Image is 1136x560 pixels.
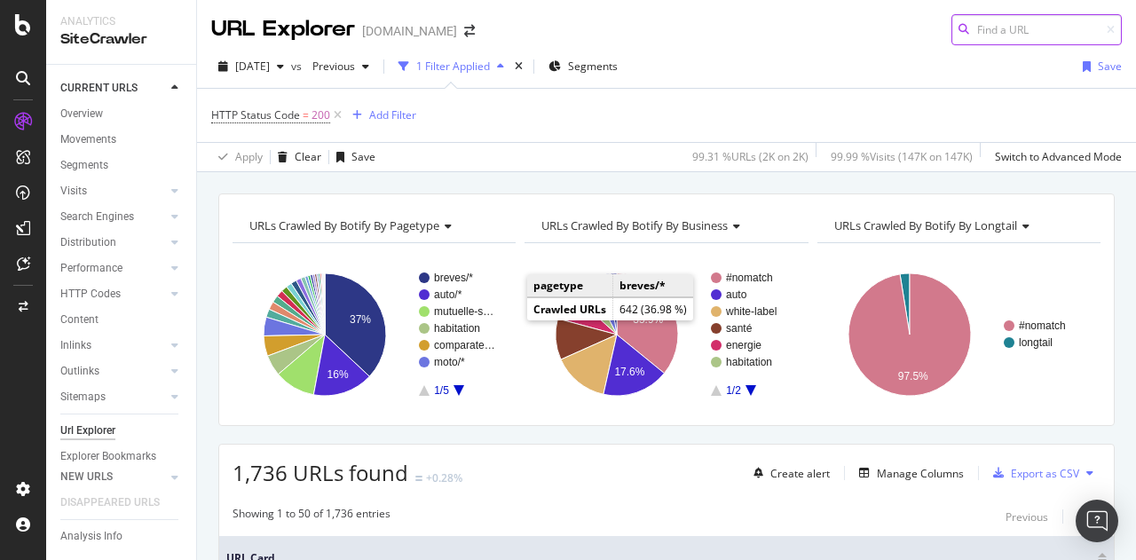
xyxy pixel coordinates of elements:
svg: A chart. [817,257,1096,412]
span: HTTP Status Code [211,107,300,122]
text: 1/2 [726,384,741,397]
span: 1,736 URLs found [233,458,408,487]
div: Export as CSV [1011,466,1079,481]
button: Manage Columns [852,462,964,484]
text: 37% [350,313,371,326]
h4: URLs Crawled By Botify By longtail [831,211,1085,240]
div: times [511,58,526,75]
button: Switch to Advanced Mode [988,143,1122,171]
h4: URLs Crawled By Botify By business [538,211,792,240]
div: +0.28% [426,470,462,485]
div: Previous [1006,509,1048,525]
div: CURRENT URLS [60,79,138,98]
div: Explorer Bookmarks [60,447,156,466]
text: 16% [327,368,349,381]
div: Segments [60,156,108,175]
span: 200 [312,103,330,128]
div: Performance [60,259,122,278]
div: SiteCrawler [60,29,182,50]
button: Add Filter [345,105,416,126]
button: Save [329,143,375,171]
a: Visits [60,182,166,201]
a: Overview [60,105,184,123]
div: DISAPPEARED URLS [60,493,160,512]
div: Analytics [60,14,182,29]
div: Sitemaps [60,388,106,406]
text: longtail [1019,336,1053,349]
span: URLs Crawled By Botify By longtail [834,217,1017,233]
div: Url Explorer [60,422,115,440]
div: Add Filter [369,107,416,122]
button: Previous [1006,506,1048,527]
text: moto/* [434,356,465,368]
span: 2025 Sep. 1st [235,59,270,74]
img: Equal [415,476,422,481]
a: CURRENT URLS [60,79,166,98]
a: Search Engines [60,208,166,226]
div: 99.31 % URLs ( 2K on 2K ) [692,149,809,164]
svg: A chart. [525,257,803,412]
a: Inlinks [60,336,166,355]
div: Apply [235,149,263,164]
text: auto [726,288,747,301]
button: Segments [541,52,625,81]
text: auto/* [434,288,462,301]
div: Outlinks [60,362,99,381]
div: Create alert [770,466,830,481]
div: Analysis Info [60,527,122,546]
a: Explorer Bookmarks [60,447,184,466]
a: Sitemaps [60,388,166,406]
span: = [303,107,309,122]
div: Content [60,311,99,329]
text: #nomatch [726,272,773,284]
a: Url Explorer [60,422,184,440]
span: URLs Crawled By Botify By business [541,217,728,233]
td: 642 (36.98 %) [613,298,694,321]
td: Crawled URLs [527,298,613,321]
div: URL Explorer [211,14,355,44]
text: breves/* [434,272,473,284]
div: Save [351,149,375,164]
td: pagetype [527,274,613,297]
text: habitation [434,322,480,335]
div: Visits [60,182,87,201]
div: NEW URLS [60,468,113,486]
button: Previous [305,52,376,81]
svg: A chart. [233,257,511,412]
h4: URLs Crawled By Botify By pagetype [246,211,500,240]
div: Switch to Advanced Mode [995,149,1122,164]
button: Save [1076,52,1122,81]
text: santé [726,322,753,335]
a: Analysis Info [60,527,184,546]
div: Manage Columns [877,466,964,481]
button: Apply [211,143,263,171]
span: Segments [568,59,618,74]
text: 35.9% [634,313,664,326]
input: Find a URL [951,14,1122,45]
div: Save [1098,59,1122,74]
text: 97.5% [897,370,927,383]
button: [DATE] [211,52,291,81]
div: arrow-right-arrow-left [464,25,475,37]
button: Export as CSV [986,459,1079,487]
text: energie [726,339,761,351]
text: 1/5 [434,384,449,397]
button: Clear [271,143,321,171]
text: mutuelle-s… [434,305,493,318]
div: Movements [60,130,116,149]
td: breves/* [613,274,694,297]
text: #nomatch [1019,319,1066,332]
a: Content [60,311,184,329]
a: Distribution [60,233,166,252]
text: white-label [725,305,777,318]
a: DISAPPEARED URLS [60,493,177,512]
div: Search Engines [60,208,134,226]
button: 1 Filter Applied [391,52,511,81]
a: NEW URLS [60,468,166,486]
span: Previous [305,59,355,74]
div: Clear [295,149,321,164]
div: Overview [60,105,103,123]
a: Outlinks [60,362,166,381]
